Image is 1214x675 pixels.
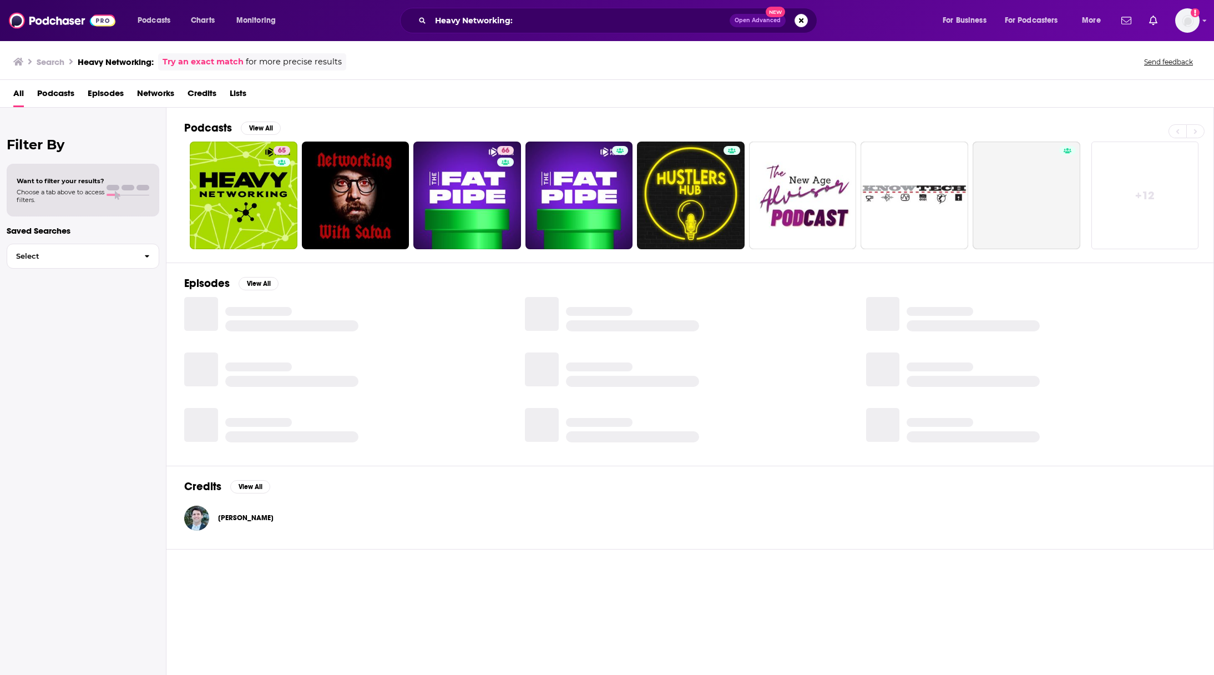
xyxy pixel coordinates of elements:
span: Select [7,253,135,260]
a: Podcasts [37,84,74,107]
a: 65 [190,142,297,249]
button: Open AdvancedNew [730,14,786,27]
button: Show profile menu [1175,8,1200,33]
a: 65 [274,146,290,155]
span: For Podcasters [1005,13,1058,28]
span: 65 [278,145,286,157]
button: View All [241,122,281,135]
button: Send feedback [1141,57,1196,67]
span: [PERSON_NAME] [218,513,274,522]
span: Choose a tab above to access filters. [17,188,104,204]
img: Podchaser - Follow, Share and Rate Podcasts [9,10,115,31]
a: Networks [137,84,174,107]
button: open menu [1074,12,1115,29]
span: Charts [191,13,215,28]
h2: Podcasts [184,121,232,135]
span: For Business [943,13,987,28]
h2: Credits [184,480,221,493]
a: EpisodesView All [184,276,279,290]
a: Episodes [88,84,124,107]
svg: Add a profile image [1191,8,1200,17]
span: Logged in as jenniferyoder [1175,8,1200,33]
a: 66 [497,146,514,155]
h3: Heavy Networking: [78,57,154,67]
a: PodcastsView All [184,121,281,135]
p: Saved Searches [7,225,159,236]
span: for more precise results [246,56,342,68]
h2: Filter By [7,137,159,153]
a: Show notifications dropdown [1117,11,1136,30]
span: More [1082,13,1101,28]
button: open menu [130,12,185,29]
span: 66 [502,145,509,157]
span: New [766,7,786,17]
span: Podcasts [138,13,170,28]
h3: Search [37,57,64,67]
a: Credits [188,84,216,107]
a: Try an exact match [163,56,244,68]
button: open menu [935,12,1000,29]
a: Lists [230,84,246,107]
button: open menu [998,12,1074,29]
span: Monitoring [236,13,276,28]
img: Drew Conry-Murray [184,506,209,531]
a: +12 [1091,142,1199,249]
button: open menu [229,12,290,29]
h2: Episodes [184,276,230,290]
a: CreditsView All [184,480,270,493]
a: Drew Conry-Murray [218,513,274,522]
img: User Profile [1175,8,1200,33]
a: 66 [413,142,521,249]
button: View All [230,480,270,493]
a: All [13,84,24,107]
input: Search podcasts, credits, & more... [431,12,730,29]
a: Charts [184,12,221,29]
span: Open Advanced [735,18,781,23]
button: Select [7,244,159,269]
div: Search podcasts, credits, & more... [411,8,828,33]
a: Show notifications dropdown [1145,11,1162,30]
span: Want to filter your results? [17,177,104,185]
button: Drew Conry-MurrayDrew Conry-Murray [184,500,1196,536]
button: View All [239,277,279,290]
